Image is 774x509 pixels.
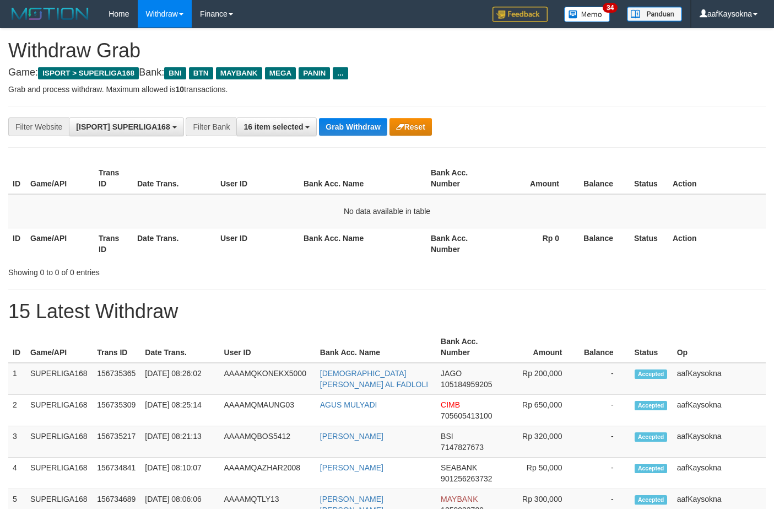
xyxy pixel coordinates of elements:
[630,331,673,363] th: Status
[186,117,236,136] div: Filter Bank
[236,117,317,136] button: 16 item selected
[635,401,668,410] span: Accepted
[8,163,26,194] th: ID
[578,458,630,489] td: -
[673,331,766,363] th: Op
[8,426,26,458] td: 3
[140,395,219,426] td: [DATE] 08:25:14
[140,458,219,489] td: [DATE] 08:10:07
[441,411,492,420] span: Copy 705605413100 to clipboard
[216,163,299,194] th: User ID
[441,380,492,389] span: Copy 105184959205 to clipboard
[243,122,303,131] span: 16 item selected
[8,395,26,426] td: 2
[426,163,495,194] th: Bank Acc. Number
[578,426,630,458] td: -
[26,163,94,194] th: Game/API
[426,228,495,259] th: Bank Acc. Number
[495,163,576,194] th: Amount
[94,228,133,259] th: Trans ID
[164,67,186,79] span: BNI
[501,426,578,458] td: Rp 320,000
[501,363,578,395] td: Rp 200,000
[578,363,630,395] td: -
[93,458,140,489] td: 156734841
[320,369,428,389] a: [DEMOGRAPHIC_DATA][PERSON_NAME] AL FADLOLI
[93,331,140,363] th: Trans ID
[216,228,299,259] th: User ID
[140,363,219,395] td: [DATE] 08:26:02
[189,67,213,79] span: BTN
[441,474,492,483] span: Copy 901256263732 to clipboard
[265,67,296,79] span: MEGA
[26,395,93,426] td: SUPERLIGA168
[133,228,216,259] th: Date Trans.
[389,118,432,136] button: Reset
[8,117,69,136] div: Filter Website
[492,7,548,22] img: Feedback.jpg
[220,395,316,426] td: AAAAMQMAUNG03
[94,163,133,194] th: Trans ID
[8,301,766,323] h1: 15 Latest Withdraw
[316,331,436,363] th: Bank Acc. Name
[578,395,630,426] td: -
[299,228,426,259] th: Bank Acc. Name
[8,458,26,489] td: 4
[441,495,478,503] span: MAYBANK
[441,443,484,452] span: Copy 7147827673 to clipboard
[635,464,668,473] span: Accepted
[673,458,766,489] td: aafKaysokna
[8,194,766,228] td: No data available in table
[441,432,453,441] span: BSI
[441,463,477,472] span: SEABANK
[673,395,766,426] td: aafKaysokna
[8,40,766,62] h1: Withdraw Grab
[220,426,316,458] td: AAAAMQBOS5412
[8,67,766,78] h4: Game: Bank:
[578,331,630,363] th: Balance
[26,331,93,363] th: Game/API
[501,331,578,363] th: Amount
[501,395,578,426] td: Rp 650,000
[69,117,183,136] button: [ISPORT] SUPERLIGA168
[140,426,219,458] td: [DATE] 08:21:13
[564,7,610,22] img: Button%20Memo.svg
[635,432,668,442] span: Accepted
[441,400,460,409] span: CIMB
[26,363,93,395] td: SUPERLIGA168
[576,228,630,259] th: Balance
[635,495,668,505] span: Accepted
[38,67,139,79] span: ISPORT > SUPERLIGA168
[26,458,93,489] td: SUPERLIGA168
[220,458,316,489] td: AAAAMQAZHAR2008
[93,363,140,395] td: 156735365
[668,228,766,259] th: Action
[8,331,26,363] th: ID
[140,331,219,363] th: Date Trans.
[673,363,766,395] td: aafKaysokna
[320,463,383,472] a: [PERSON_NAME]
[220,331,316,363] th: User ID
[299,67,330,79] span: PANIN
[8,262,314,278] div: Showing 0 to 0 of 0 entries
[299,163,426,194] th: Bank Acc. Name
[319,118,387,136] button: Grab Withdraw
[26,426,93,458] td: SUPERLIGA168
[93,395,140,426] td: 156735309
[673,426,766,458] td: aafKaysokna
[8,228,26,259] th: ID
[8,363,26,395] td: 1
[627,7,682,22] img: panduan.png
[603,3,618,13] span: 34
[635,369,668,379] span: Accepted
[441,369,462,378] span: JAGO
[320,432,383,441] a: [PERSON_NAME]
[630,163,668,194] th: Status
[436,331,501,363] th: Bank Acc. Number
[320,400,377,409] a: AGUS MULYADI
[216,67,262,79] span: MAYBANK
[220,363,316,395] td: AAAAMQKONEKX5000
[8,84,766,95] p: Grab and process withdraw. Maximum allowed is transactions.
[175,85,184,94] strong: 10
[495,228,576,259] th: Rp 0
